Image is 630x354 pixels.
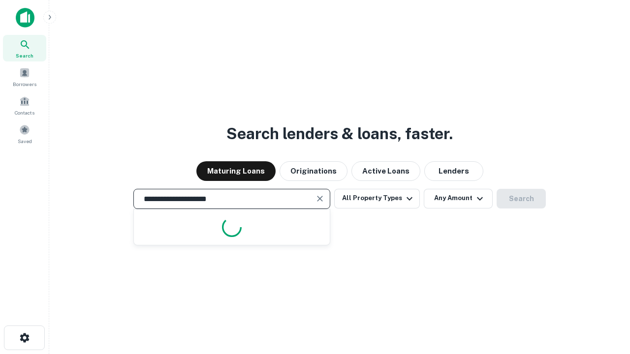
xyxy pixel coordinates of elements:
[16,52,33,59] span: Search
[15,109,34,117] span: Contacts
[280,161,347,181] button: Originations
[3,120,46,147] a: Saved
[424,161,483,181] button: Lenders
[226,122,453,146] h3: Search lenders & loans, faster.
[3,92,46,118] a: Contacts
[13,80,36,88] span: Borrowers
[3,63,46,90] a: Borrowers
[3,35,46,61] a: Search
[196,161,276,181] button: Maturing Loans
[313,192,327,206] button: Clear
[16,8,34,28] img: capitalize-icon.png
[18,137,32,145] span: Saved
[351,161,420,181] button: Active Loans
[424,189,493,208] button: Any Amount
[334,189,420,208] button: All Property Types
[581,275,630,323] iframe: Chat Widget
